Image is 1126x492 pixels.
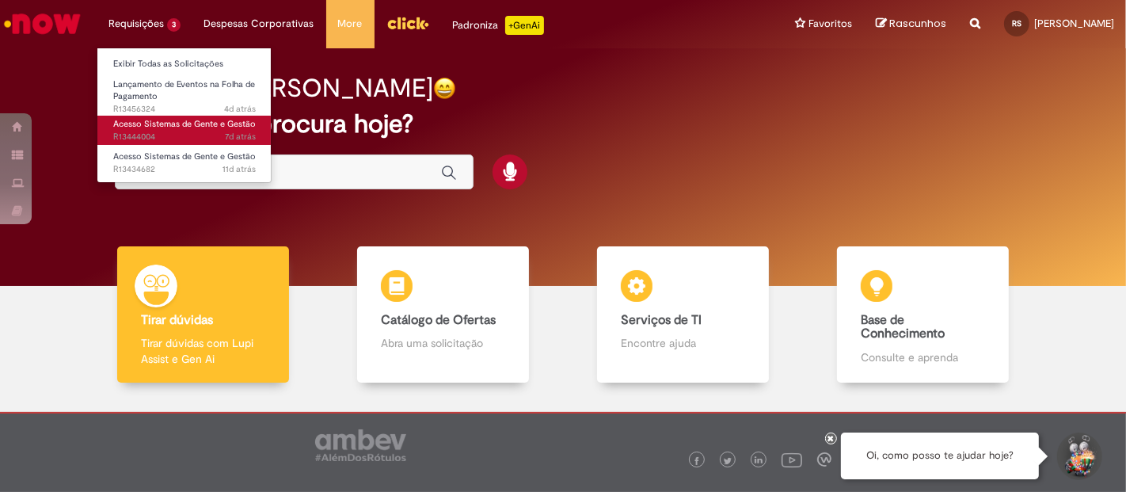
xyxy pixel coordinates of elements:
span: R13434682 [113,163,256,176]
span: More [338,16,363,32]
span: [PERSON_NAME] [1034,17,1114,30]
time: 21/08/2025 08:42:59 [223,163,256,175]
h2: Boa noite, [PERSON_NAME] [115,74,433,102]
a: Rascunhos [876,17,946,32]
img: logo_footer_ambev_rotulo_gray.png [315,429,406,461]
b: Base de Conhecimento [861,312,945,342]
p: Encontre ajuda [621,335,745,351]
a: Aberto R13434682 : Acesso Sistemas de Gente e Gestão [97,148,272,177]
img: logo_footer_workplace.png [817,452,831,467]
p: +GenAi [505,16,544,35]
span: RS [1012,18,1021,29]
span: R13456324 [113,103,256,116]
a: Serviços de TI Encontre ajuda [563,246,803,383]
a: Aberto R13444004 : Acesso Sistemas de Gente e Gestão [97,116,272,145]
a: Base de Conhecimento Consulte e aprenda [803,246,1043,383]
b: Serviços de TI [621,312,702,328]
span: Despesas Corporativas [204,16,314,32]
span: 4d atrás [224,103,256,115]
img: logo_footer_twitter.png [724,457,732,465]
span: Lançamento de Eventos na Folha de Pagamento [113,78,255,103]
div: Oi, como posso te ajudar hoje? [841,433,1039,479]
span: 3 [167,18,181,32]
button: Iniciar Conversa de Suporte [1055,433,1102,480]
span: Requisições [108,16,164,32]
span: Acesso Sistemas de Gente e Gestão [113,151,256,162]
span: Rascunhos [889,16,946,31]
a: Aberto R13456324 : Lançamento de Eventos na Folha de Pagamento [97,76,272,110]
a: Tirar dúvidas Tirar dúvidas com Lupi Assist e Gen Ai [83,246,323,383]
img: happy-face.png [433,77,456,100]
img: ServiceNow [2,8,83,40]
img: click_logo_yellow_360x200.png [386,11,429,35]
span: R13444004 [113,131,256,143]
time: 28/08/2025 09:45:28 [224,103,256,115]
span: Acesso Sistemas de Gente e Gestão [113,118,256,130]
p: Consulte e aprenda [861,349,985,365]
div: Padroniza [453,16,544,35]
img: logo_footer_facebook.png [693,457,701,465]
p: Tirar dúvidas com Lupi Assist e Gen Ai [141,335,265,367]
span: Favoritos [808,16,852,32]
h2: O que você procura hoje? [115,110,1011,138]
p: Abra uma solicitação [381,335,505,351]
img: logo_footer_linkedin.png [755,456,763,466]
b: Catálogo de Ofertas [381,312,496,328]
b: Tirar dúvidas [141,312,213,328]
img: logo_footer_youtube.png [782,449,802,470]
span: 11d atrás [223,163,256,175]
ul: Requisições [97,48,272,183]
span: 7d atrás [225,131,256,143]
time: 25/08/2025 12:09:25 [225,131,256,143]
a: Exibir Todas as Solicitações [97,55,272,73]
a: Catálogo de Ofertas Abra uma solicitação [323,246,563,383]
